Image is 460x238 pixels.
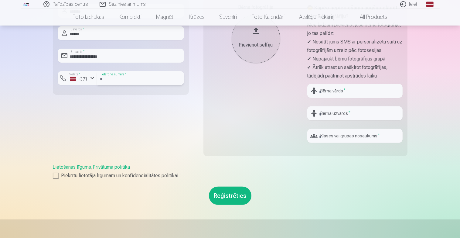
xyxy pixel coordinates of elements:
div: +371 [70,76,88,82]
div: , [53,164,407,179]
a: Lietošanas līgums [53,164,91,170]
label: Valsts [67,72,82,77]
button: Reģistrēties [209,187,251,205]
a: Atslēgu piekariņi [292,9,343,26]
div: Pievienot selfiju [238,41,274,49]
a: Suvenīri [212,9,244,26]
label: Piekrītu lietotāja līgumam un konfidencialitātes politikai [53,172,407,179]
p: ✔ Nepajaukt bērnu fotogrāfijas grupā [307,55,403,63]
button: Valsts*+371 [58,71,97,85]
a: Foto kalendāri [244,9,292,26]
a: Krūzes [182,9,212,26]
p: ✔ Nosūtīt jums SMS ar personalizētu saiti uz fotogrāfijām uzreiz pēc fotosesijas [307,38,403,55]
a: Privātuma politika [93,164,130,170]
p: Mēs lūdzam pievienot jūsu bērna fotogrāfiju, jo tas palīdz: [307,21,403,38]
a: All products [343,9,395,26]
a: Magnēti [149,9,182,26]
img: /fa1 [23,2,30,6]
p: ✔ Ātrāk atrast un sašķirot fotogrāfijas, tādējādi paātrinot apstrādes laiku [307,63,403,80]
button: Pievienot selfiju [232,15,280,63]
a: Foto izdrukas [65,9,111,26]
a: Komplekti [111,9,149,26]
